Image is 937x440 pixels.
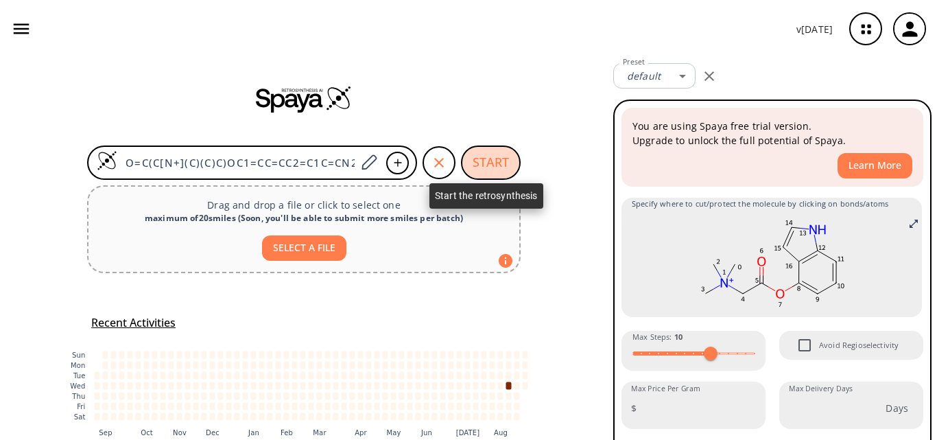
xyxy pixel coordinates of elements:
[627,69,661,82] em: default
[173,428,187,436] text: Nov
[256,85,352,113] img: Spaya logo
[95,351,528,420] g: cell
[886,401,908,415] p: Days
[248,428,259,436] text: Jan
[77,403,85,410] text: Fri
[790,331,819,360] span: Avoid Regioselectivity
[99,428,508,436] g: x-axis tick label
[796,22,833,36] p: v [DATE]
[461,146,521,180] button: START
[632,216,912,312] svg: O=C(C[N+](C)(C)C)OC1=CC=CC2=C1C=CN2
[281,428,293,436] text: Feb
[71,393,85,400] text: Thu
[262,235,346,261] button: SELECT A FILE
[456,428,480,436] text: [DATE]
[99,428,112,436] text: Sep
[99,212,508,224] div: maximum of 20 smiles ( Soon, you'll be able to submit more smiles per batch )
[117,156,356,170] input: Enter SMILES
[355,428,367,436] text: Apr
[386,428,401,436] text: May
[623,57,645,67] label: Preset
[70,382,85,390] text: Wed
[631,401,637,415] p: $
[632,331,683,343] span: Max Steps :
[494,428,508,436] text: Aug
[631,384,700,394] label: Max Price Per Gram
[838,153,912,178] button: Learn More
[206,428,220,436] text: Dec
[99,198,508,212] p: Drag and drop a file or click to select one
[72,351,85,359] text: Sun
[632,198,912,210] span: Specify where to cut/protect the molecule by clicking on bonds/atoms
[70,351,85,421] g: y-axis tick label
[420,428,432,436] text: Jun
[789,384,853,394] label: Max Delivery Days
[429,183,543,209] div: Start the retrosynthesis
[141,428,153,436] text: Oct
[97,150,117,171] img: Logo Spaya
[674,332,683,342] strong: 10
[86,312,181,334] button: Recent Activities
[73,372,86,380] text: Tue
[819,339,899,351] span: Avoid Regioselectivity
[632,119,912,148] p: You are using Spaya free trial version. Upgrade to unlock the full potential of Spaya.
[908,218,919,229] svg: Full screen
[91,316,176,330] h5: Recent Activities
[71,362,86,369] text: Mon
[74,413,86,421] text: Sat
[313,428,327,436] text: Mar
